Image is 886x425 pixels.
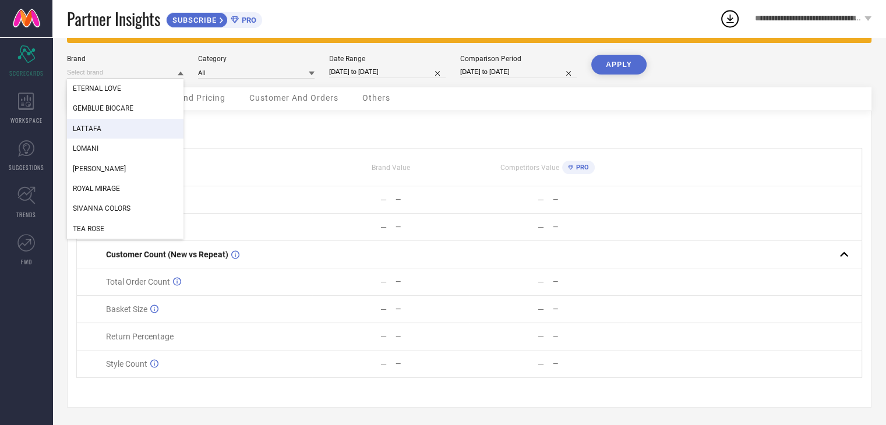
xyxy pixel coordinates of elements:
[73,84,121,93] span: ETERNAL LOVE
[67,98,183,118] div: GEMBLUE BIOCARE
[396,332,468,341] div: —
[106,250,228,259] span: Customer Count (New vs Repeat)
[538,277,544,286] div: —
[166,9,262,28] a: SUBSCRIBEPRO
[538,304,544,314] div: —
[362,93,390,102] span: Others
[67,119,183,139] div: LATTAFA
[73,144,98,153] span: LOMANI
[460,55,577,63] div: Comparison Period
[73,165,126,173] span: [PERSON_NAME]
[9,69,44,77] span: SCORECARDS
[167,16,220,24] span: SUBSCRIBE
[67,7,160,31] span: Partner Insights
[67,139,183,158] div: LOMANI
[73,125,101,133] span: LATTAFA
[591,55,647,75] button: APPLY
[396,360,468,368] div: —
[396,196,468,204] div: —
[719,8,740,29] div: Open download list
[573,164,589,171] span: PRO
[106,332,174,341] span: Return Percentage
[380,359,387,369] div: —
[106,277,170,286] span: Total Order Count
[21,257,32,266] span: FWD
[9,163,44,172] span: SUGGESTIONS
[67,55,183,63] div: Brand
[239,16,256,24] span: PRO
[16,210,36,219] span: TRENDS
[538,359,544,369] div: —
[67,179,183,199] div: ROYAL MIRAGE
[380,332,387,341] div: —
[553,223,626,231] div: —
[396,223,468,231] div: —
[106,304,147,314] span: Basket Size
[73,225,104,233] span: TEA ROSE
[460,66,577,78] input: Select comparison period
[73,104,133,112] span: GEMBLUE BIOCARE
[553,332,626,341] div: —
[380,195,387,204] div: —
[380,222,387,232] div: —
[329,66,446,78] input: Select date range
[396,305,468,313] div: —
[500,164,559,172] span: Competitors Value
[538,222,544,232] div: —
[396,278,468,286] div: —
[380,304,387,314] div: —
[67,79,183,98] div: ETERNAL LOVE
[67,66,183,79] input: Select brand
[67,199,183,218] div: SIVANNA COLORS
[329,55,446,63] div: Date Range
[372,164,410,172] span: Brand Value
[538,195,544,204] div: —
[67,219,183,239] div: TEA ROSE
[553,360,626,368] div: —
[538,332,544,341] div: —
[10,116,43,125] span: WORKSPACE
[553,278,626,286] div: —
[73,204,130,212] span: SIVANNA COLORS
[380,277,387,286] div: —
[553,305,626,313] div: —
[249,93,338,102] span: Customer And Orders
[553,196,626,204] div: —
[73,185,120,193] span: ROYAL MIRAGE
[76,120,862,134] div: Metrics
[198,55,315,63] div: Category
[106,359,147,369] span: Style Count
[67,159,183,179] div: MISS ROSE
